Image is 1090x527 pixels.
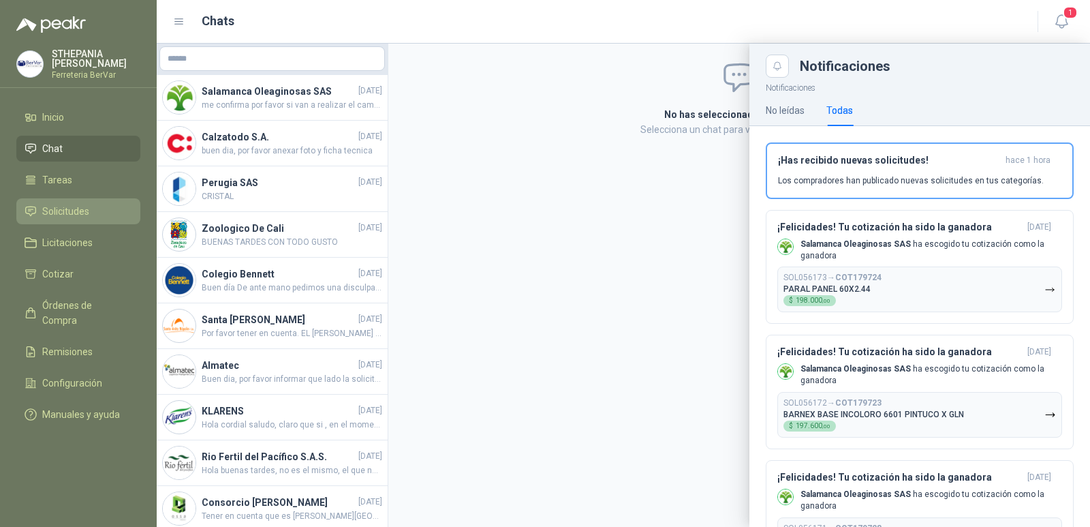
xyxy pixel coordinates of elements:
[826,103,853,118] div: Todas
[16,198,140,224] a: Solicitudes
[766,335,1074,449] button: ¡Felicidades! Tu cotización ha sido la ganadora[DATE] Company LogoSalamanca Oleaginosas SAS ha es...
[783,398,882,408] p: SOL056172 →
[822,423,830,430] span: ,00
[42,298,127,328] span: Órdenes de Compra
[800,489,1062,512] p: ha escogido tu cotización como la ganadora
[16,339,140,365] a: Remisiones
[766,210,1074,325] button: ¡Felicidades! Tu cotización ha sido la ganadora[DATE] Company LogoSalamanca Oleaginosas SAS ha es...
[1063,6,1078,19] span: 1
[766,103,805,118] div: No leídas
[800,364,911,374] b: Salamanca Oleaginosas SAS
[783,295,836,306] div: $
[1027,346,1051,358] span: [DATE]
[42,407,120,422] span: Manuales y ayuda
[42,235,93,250] span: Licitaciones
[778,364,793,379] img: Company Logo
[16,402,140,427] a: Manuales y ayuda
[16,370,140,396] a: Configuración
[1006,155,1050,166] span: hace 1 hora
[778,490,793,505] img: Company Logo
[16,292,140,333] a: Órdenes de Compra
[17,51,43,77] img: Company Logo
[778,175,1044,187] p: Los compradores han publicado nuevas solicitudes en tus categorías.
[796,423,830,430] span: 197.600
[783,421,836,432] div: $
[16,136,140,162] a: Chat
[783,284,871,294] p: PARAL PANEL 60X2.44
[16,16,86,33] img: Logo peakr
[777,267,1062,312] button: SOL056173→COT179724PARAL PANEL 60X2.44$198.000,00
[42,267,74,282] span: Cotizar
[16,230,140,256] a: Licitaciones
[800,363,1062,387] p: ha escogido tu cotización como la ganadora
[800,59,1074,73] div: Notificaciones
[1027,472,1051,483] span: [DATE]
[800,239,911,249] b: Salamanca Oleaginosas SAS
[822,298,830,304] span: ,00
[835,273,882,282] b: COT179724
[796,297,830,304] span: 198.000
[42,204,89,219] span: Solicitudes
[778,155,1000,166] h3: ¡Has recibido nuevas solicitudes!
[777,392,1062,438] button: SOL056172→COT179723BARNEX BASE INCOLORO 6601 PINTUCO X GLN$197.600,00
[42,172,72,187] span: Tareas
[52,71,140,79] p: Ferreteria BerVar
[777,222,1022,233] h3: ¡Felicidades! Tu cotización ha sido la ganadora
[42,344,93,359] span: Remisiones
[1049,10,1074,34] button: 1
[783,410,964,419] p: BARNEX BASE INCOLORO 6601 PINTUCO X GLN
[800,239,1062,262] p: ha escogido tu cotización como la ganadora
[778,239,793,254] img: Company Logo
[835,398,882,408] b: COT179723
[16,261,140,287] a: Cotizar
[16,104,140,130] a: Inicio
[202,12,234,31] h1: Chats
[777,472,1022,483] h3: ¡Felicidades! Tu cotización ha sido la ganadora
[800,490,911,499] b: Salamanca Oleaginosas SAS
[42,141,63,156] span: Chat
[766,55,789,78] button: Close
[749,78,1090,95] p: Notificaciones
[42,376,102,391] span: Configuración
[766,142,1074,199] button: ¡Has recibido nuevas solicitudes!hace 1 hora Los compradores han publicado nuevas solicitudes en ...
[1027,222,1051,233] span: [DATE]
[52,49,140,68] p: STHEPANIA [PERSON_NAME]
[16,167,140,193] a: Tareas
[777,346,1022,358] h3: ¡Felicidades! Tu cotización ha sido la ganadora
[42,110,64,125] span: Inicio
[783,273,882,283] p: SOL056173 →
